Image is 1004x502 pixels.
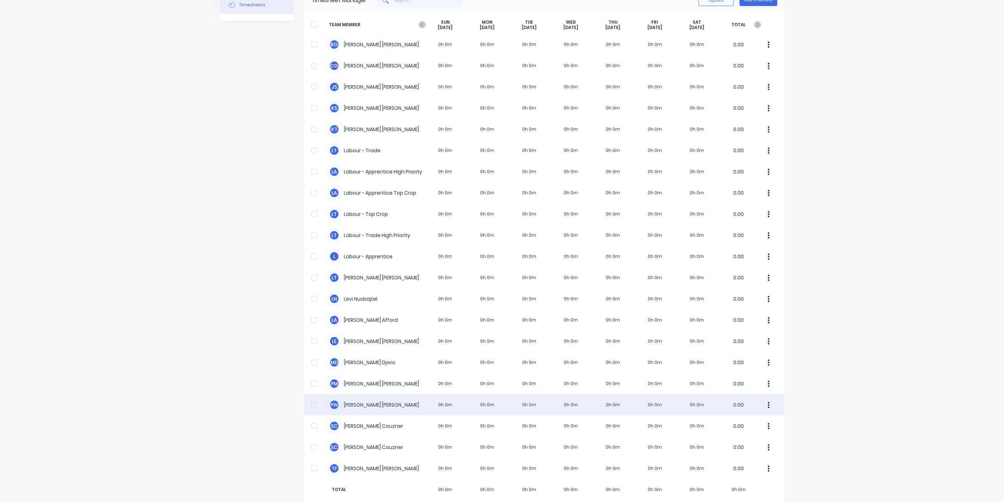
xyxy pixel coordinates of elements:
span: 0h 0m [634,486,676,493]
span: FRI [652,19,658,25]
span: 0h 0m [592,486,634,493]
span: MON [482,19,492,25]
span: 0h 0m [466,486,508,493]
span: 0h 0m [718,486,760,493]
span: 0h 0m [424,486,466,493]
span: [DATE] [647,25,662,30]
span: 0h 0m [550,486,592,493]
span: SUN [441,19,450,25]
span: [DATE] [689,25,704,30]
span: THU [609,19,617,25]
span: SAT [693,19,701,25]
span: 0h 0m [676,486,718,493]
span: TUE [525,19,533,25]
span: WED [566,19,576,25]
span: [DATE] [522,25,537,30]
span: TOTAL [718,19,760,30]
div: Timesheets [239,2,266,8]
span: TEAM MEMBER [329,19,424,30]
span: [DATE] [564,25,579,30]
span: [DATE] [480,25,495,30]
span: 0h 0m [508,486,550,493]
span: TOTAL [329,486,424,493]
span: [DATE] [605,25,620,30]
span: [DATE] [438,25,453,30]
